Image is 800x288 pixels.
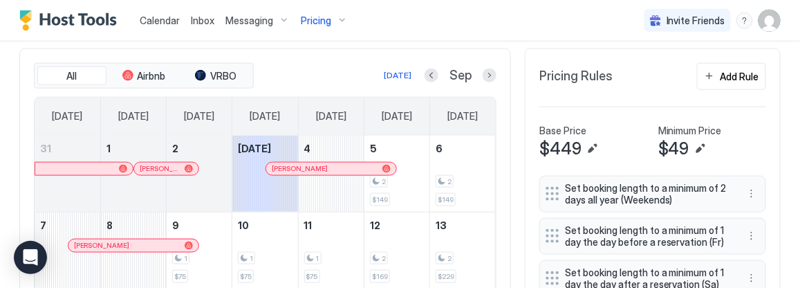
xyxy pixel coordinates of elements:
a: Friday [368,98,426,135]
span: [DATE] [238,143,271,154]
span: $149 [372,195,388,204]
span: $229 [438,272,454,281]
div: menu [736,12,753,29]
span: $75 [174,272,186,281]
span: [DATE] [250,110,280,123]
div: User profile [759,10,781,32]
button: More options [743,228,760,244]
span: 7 [40,219,46,231]
a: September 10, 2025 [232,213,297,238]
span: 2 [172,143,178,154]
span: 2 [382,177,386,186]
a: September 7, 2025 [35,213,100,238]
a: September 3, 2025 [232,136,297,161]
td: September 1, 2025 [100,136,166,213]
span: Set booking length to a minimum of 2 days all year (Weekends) [565,182,729,206]
td: September 4, 2025 [298,136,364,213]
span: $75 [306,272,318,281]
a: Host Tools Logo [19,10,123,31]
a: September 1, 2025 [101,136,166,161]
td: September 3, 2025 [232,136,298,213]
a: Monday [104,98,162,135]
div: menu [743,186,760,202]
span: VRBO [210,70,236,82]
span: 13 [436,219,447,231]
span: Base Price [539,125,586,137]
span: 2 [382,254,386,263]
span: 1 [106,143,111,154]
a: Inbox [191,13,214,28]
span: Set booking length to a minimum of 1 day the day before a reservation (Fr) [565,224,729,249]
span: [PERSON_NAME] [74,241,130,250]
button: Edit [692,141,709,157]
button: Next month [483,69,496,82]
div: tab-group [34,63,254,89]
td: September 5, 2025 [364,136,429,213]
button: All [37,66,106,86]
span: [DATE] [184,110,214,123]
td: August 31, 2025 [35,136,100,213]
button: Airbnb [109,66,178,86]
span: [PERSON_NAME] [272,164,328,173]
span: Minimum Price [658,125,722,137]
button: VRBO [181,66,250,86]
div: [PERSON_NAME] [140,164,193,173]
span: 10 [238,219,249,231]
td: September 2, 2025 [167,136,232,213]
button: More options [743,186,760,202]
a: Calendar [140,13,180,28]
span: Airbnb [138,70,166,82]
a: September 6, 2025 [430,136,496,161]
span: [PERSON_NAME] [140,164,179,173]
div: Add Rule [720,69,759,84]
span: 1 [316,254,319,263]
a: August 31, 2025 [35,136,100,161]
td: September 6, 2025 [430,136,496,213]
span: 4 [304,143,311,154]
span: 5 [370,143,377,154]
div: [DATE] [384,69,411,82]
span: $449 [539,138,582,159]
span: [DATE] [118,110,149,123]
div: menu [743,270,760,287]
span: Pricing Rules [539,69,613,84]
span: Messaging [225,15,273,27]
span: 2 [447,177,452,186]
div: Open Intercom Messenger [14,241,47,274]
button: Edit [584,141,601,157]
span: [DATE] [448,110,478,123]
span: $169 [372,272,388,281]
span: 31 [40,143,51,154]
span: Pricing [301,15,331,27]
a: Sunday [38,98,96,135]
span: [DATE] [52,110,82,123]
button: More options [743,270,760,287]
span: 2 [447,254,452,263]
a: Wednesday [236,98,294,135]
span: All [67,70,77,82]
div: [PERSON_NAME] [272,164,391,173]
span: Inbox [191,15,214,26]
a: September 2, 2025 [167,136,232,161]
button: [DATE] [382,67,413,84]
span: 11 [304,219,313,231]
span: 8 [106,219,113,231]
span: Invite Friends [667,15,725,27]
a: Saturday [434,98,492,135]
a: September 11, 2025 [299,213,364,238]
a: September 9, 2025 [167,213,232,238]
a: Tuesday [170,98,228,135]
a: Thursday [302,98,360,135]
span: [DATE] [316,110,346,123]
span: 9 [172,219,179,231]
span: $49 [658,138,689,159]
button: Add Rule [697,63,766,90]
span: 12 [370,219,380,231]
div: [PERSON_NAME] [74,241,193,250]
span: 6 [436,143,443,154]
span: [DATE] [382,110,412,123]
span: 1 [250,254,253,263]
span: Calendar [140,15,180,26]
span: $149 [438,195,454,204]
